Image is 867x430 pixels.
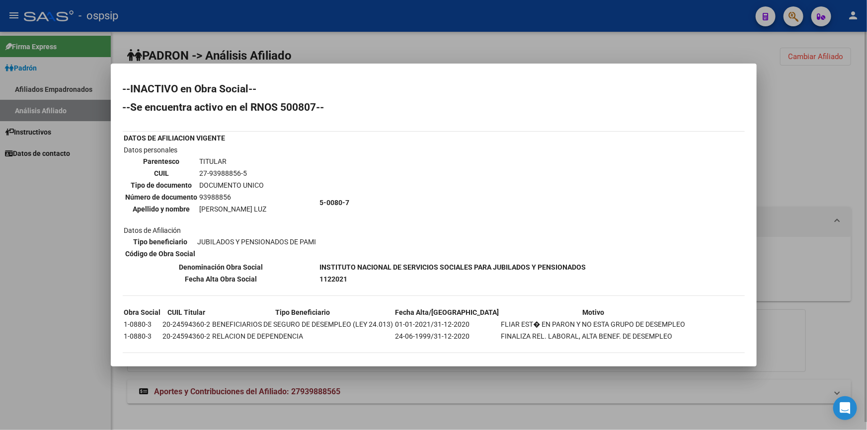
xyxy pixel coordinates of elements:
th: Tipo Beneficiario [212,307,394,318]
td: BENEFICIARIOS DE SEGURO DE DESEMPLEO (LEY 24.013) [212,319,394,330]
th: Denominación Obra Social [124,262,318,273]
th: Código de Obra Social [125,248,196,259]
td: Datos personales Datos de Afiliación [124,144,318,261]
th: CUIL Titular [162,307,211,318]
th: CUIL [125,168,198,179]
th: Número de documento [125,192,198,203]
td: 20-24594360-2 [162,319,211,330]
td: FINALIZA REL. LABORAL, ALTA BENEF. DE DESEMPLEO [501,331,686,342]
b: INSTITUTO NACIONAL DE SERVICIOS SOCIALES PARA JUBILADOS Y PENSIONADOS [320,263,586,271]
h2: --INACTIVO en Obra Social-- [123,84,745,94]
td: TITULAR [199,156,267,167]
td: 93988856 [199,192,267,203]
b: 5-0080-7 [320,199,350,207]
td: FLIAR EST� EN PARON Y NO ESTA GRUPO DE DESEMPLEO [501,319,686,330]
td: 01-01-2021/31-12-2020 [395,319,500,330]
b: 1122021 [320,275,348,283]
td: DOCUMENTO UNICO [199,180,267,191]
th: Parentesco [125,156,198,167]
td: 24-06-1999/31-12-2020 [395,331,500,342]
td: 1-0880-3 [124,319,161,330]
td: RELACION DE DEPENDENCIA [212,331,394,342]
th: Fecha Alta Obra Social [124,274,318,285]
th: Tipo beneficiario [125,236,196,247]
div: Open Intercom Messenger [833,396,857,420]
td: JUBILADOS Y PENSIONADOS DE PAMI [197,236,317,247]
b: DATOS DE AFILIACION VIGENTE [124,134,226,142]
td: 1-0880-3 [124,331,161,342]
td: [PERSON_NAME] LUZ [199,204,267,215]
th: Fecha Alta/[GEOGRAPHIC_DATA] [395,307,500,318]
th: Obra Social [124,307,161,318]
h2: --Se encuentra activo en el RNOS 500807-- [123,102,745,112]
td: 20-24594360-2 [162,331,211,342]
td: 27-93988856-5 [199,168,267,179]
th: Tipo de documento [125,180,198,191]
th: Motivo [501,307,686,318]
th: Apellido y nombre [125,204,198,215]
